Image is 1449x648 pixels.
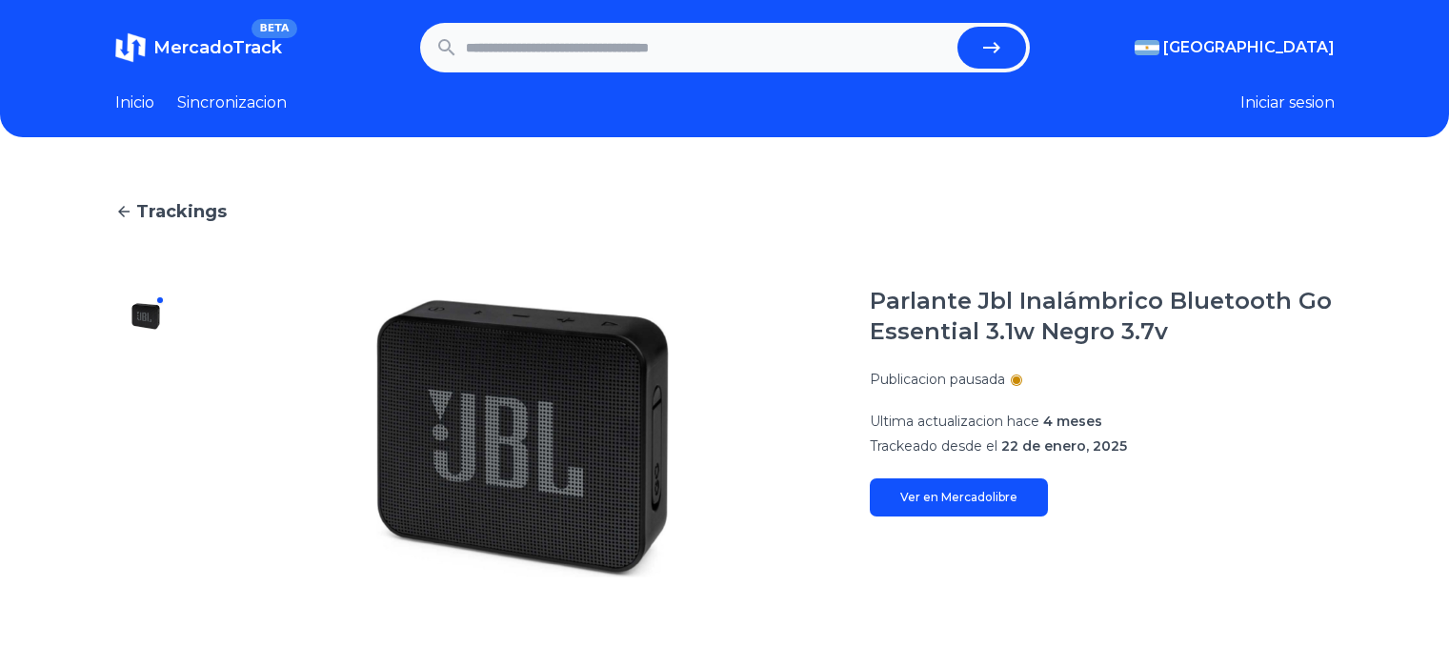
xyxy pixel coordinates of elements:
p: Publicacion pausada [870,370,1005,389]
span: BETA [252,19,296,38]
a: MercadoTrackBETA [115,32,282,63]
a: Ver en Mercadolibre [870,478,1048,516]
img: Parlante Jbl Inalámbrico Bluetooth Go Essential 3.1w Negro 3.7v [131,545,161,576]
span: Trackings [136,198,227,225]
img: Parlante Jbl Inalámbrico Bluetooth Go Essential 3.1w Negro 3.7v [131,484,161,515]
img: Parlante Jbl Inalámbrico Bluetooth Go Essential 3.1w Negro 3.7v [131,423,161,454]
span: MercadoTrack [153,37,282,58]
span: Ultima actualizacion hace [870,413,1039,430]
img: Parlante Jbl Inalámbrico Bluetooth Go Essential 3.1w Negro 3.7v [131,362,161,393]
span: 4 meses [1043,413,1102,430]
a: Inicio [115,91,154,114]
h1: Parlante Jbl Inalámbrico Bluetooth Go Essential 3.1w Negro 3.7v [870,286,1335,347]
a: Sincronizacion [177,91,287,114]
img: Parlante Jbl Inalámbrico Bluetooth Go Essential 3.1w Negro 3.7v [131,301,161,332]
img: Argentina [1135,40,1159,55]
a: Trackings [115,198,1335,225]
span: 22 de enero, 2025 [1001,437,1127,455]
span: Trackeado desde el [870,437,997,455]
img: MercadoTrack [115,32,146,63]
span: [GEOGRAPHIC_DATA] [1163,36,1335,59]
button: Iniciar sesion [1240,91,1335,114]
button: [GEOGRAPHIC_DATA] [1135,36,1335,59]
img: Parlante Jbl Inalámbrico Bluetooth Go Essential 3.1w Negro 3.7v [214,286,832,591]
